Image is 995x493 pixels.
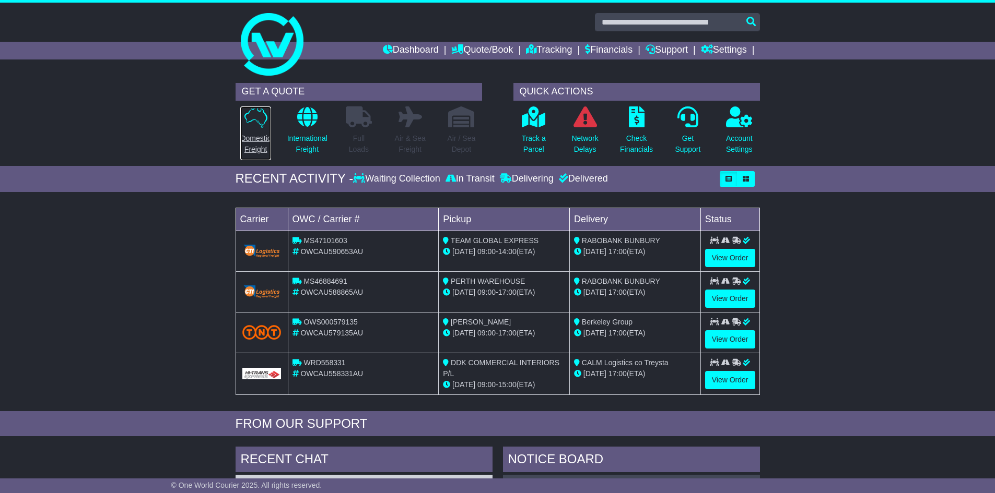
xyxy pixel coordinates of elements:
[700,208,759,231] td: Status
[236,171,354,186] div: RECENT ACTIVITY -
[242,244,282,258] img: GetCarrierServiceLogo
[498,247,517,256] span: 14:00
[574,287,696,298] div: (ETA)
[608,369,627,378] span: 17:00
[526,42,572,59] a: Tracking
[451,236,539,245] span: TEAM GLOBAL EXPRESS
[303,318,358,326] span: OWS000579135
[287,133,327,155] p: International Freight
[583,329,606,337] span: [DATE]
[582,318,633,326] span: Berkeley Group
[451,42,513,59] a: Quote/Book
[383,42,439,59] a: Dashboard
[674,106,701,161] a: GetSupport
[300,329,363,337] span: OWCAU579135AU
[608,329,627,337] span: 17:00
[497,173,556,185] div: Delivering
[240,133,271,155] p: Domestic Freight
[582,236,660,245] span: RABOBANK BUNBURY
[569,208,700,231] td: Delivery
[303,277,347,285] span: MS46884691
[300,247,363,256] span: OWCAU590653AU
[498,329,517,337] span: 17:00
[300,369,363,378] span: OWCAU558331AU
[240,106,271,161] a: DomesticFreight
[503,447,760,475] div: NOTICE BOARD
[236,83,482,101] div: GET A QUOTE
[574,246,696,257] div: (ETA)
[443,328,565,339] div: - (ETA)
[451,318,511,326] span: [PERSON_NAME]
[705,330,755,348] a: View Order
[498,288,517,296] span: 17:00
[443,358,559,378] span: DDK COMMERCIAL INTERIORS P/L
[675,133,700,155] p: Get Support
[583,288,606,296] span: [DATE]
[242,284,282,299] img: GetCarrierServiceLogo
[443,173,497,185] div: In Transit
[236,416,760,431] div: FROM OUR SUPPORT
[498,380,517,389] span: 15:00
[452,380,475,389] span: [DATE]
[726,133,753,155] p: Account Settings
[620,133,653,155] p: Check Financials
[451,277,525,285] span: PERTH WAREHOUSE
[477,329,496,337] span: 09:00
[353,173,442,185] div: Waiting Collection
[443,379,565,390] div: - (ETA)
[571,106,599,161] a: NetworkDelays
[705,371,755,389] a: View Order
[521,106,546,161] a: Track aParcel
[452,288,475,296] span: [DATE]
[477,247,496,256] span: 09:00
[608,288,627,296] span: 17:00
[242,368,282,379] img: GetCarrierServiceLogo
[608,247,627,256] span: 17:00
[300,288,363,296] span: OWCAU588865AU
[477,288,496,296] span: 09:00
[395,133,426,155] p: Air & Sea Freight
[725,106,753,161] a: AccountSettings
[619,106,653,161] a: CheckFinancials
[571,133,598,155] p: Network Delays
[556,173,608,185] div: Delivered
[288,208,439,231] td: OWC / Carrier #
[171,481,322,489] span: © One World Courier 2025. All rights reserved.
[477,380,496,389] span: 09:00
[522,133,546,155] p: Track a Parcel
[287,106,328,161] a: InternationalFreight
[705,290,755,308] a: View Order
[236,208,288,231] td: Carrier
[583,369,606,378] span: [DATE]
[574,328,696,339] div: (ETA)
[705,249,755,267] a: View Order
[303,236,347,245] span: MS47101603
[236,447,493,475] div: RECENT CHAT
[303,358,345,367] span: WRD558331
[574,368,696,379] div: (ETA)
[242,325,282,339] img: TNT_Domestic.png
[701,42,747,59] a: Settings
[646,42,688,59] a: Support
[439,208,570,231] td: Pickup
[585,42,633,59] a: Financials
[443,287,565,298] div: - (ETA)
[346,133,372,155] p: Full Loads
[582,277,660,285] span: RABOBANK BUNBURY
[583,247,606,256] span: [DATE]
[443,246,565,257] div: - (ETA)
[448,133,476,155] p: Air / Sea Depot
[582,358,669,367] span: CALM Logistics co Treysta
[452,329,475,337] span: [DATE]
[452,247,475,256] span: [DATE]
[513,83,760,101] div: QUICK ACTIONS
